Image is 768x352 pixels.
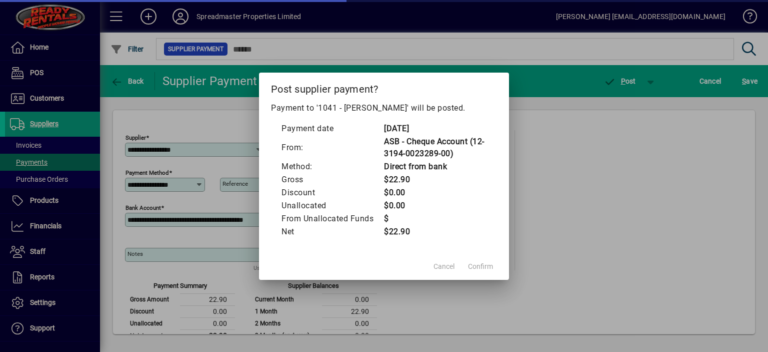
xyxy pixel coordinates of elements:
h2: Post supplier payment? [259,73,509,102]
td: Net [281,225,383,238]
td: Gross [281,173,383,186]
td: $22.90 [383,225,487,238]
td: $22.90 [383,173,487,186]
td: $ [383,212,487,225]
td: From: [281,135,383,160]
td: $0.00 [383,186,487,199]
p: Payment to '1041 - [PERSON_NAME]' will be posted. [271,102,497,114]
td: From Unallocated Funds [281,212,383,225]
td: $0.00 [383,199,487,212]
td: ASB - Cheque Account (12-3194-0023289-00) [383,135,487,160]
td: [DATE] [383,122,487,135]
td: Unallocated [281,199,383,212]
td: Direct from bank [383,160,487,173]
td: Payment date [281,122,383,135]
td: Method: [281,160,383,173]
td: Discount [281,186,383,199]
